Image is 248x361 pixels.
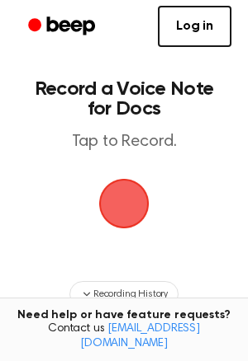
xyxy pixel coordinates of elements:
h1: Record a Voice Note for Docs [30,79,218,119]
a: [EMAIL_ADDRESS][DOMAIN_NAME] [80,323,200,349]
a: Log in [158,6,231,47]
p: Tap to Record. [30,132,218,152]
button: Recording History [69,281,179,307]
button: Beep Logo [99,179,149,228]
span: Recording History [93,287,168,302]
a: Beep [17,11,110,43]
span: Contact us [10,322,238,351]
